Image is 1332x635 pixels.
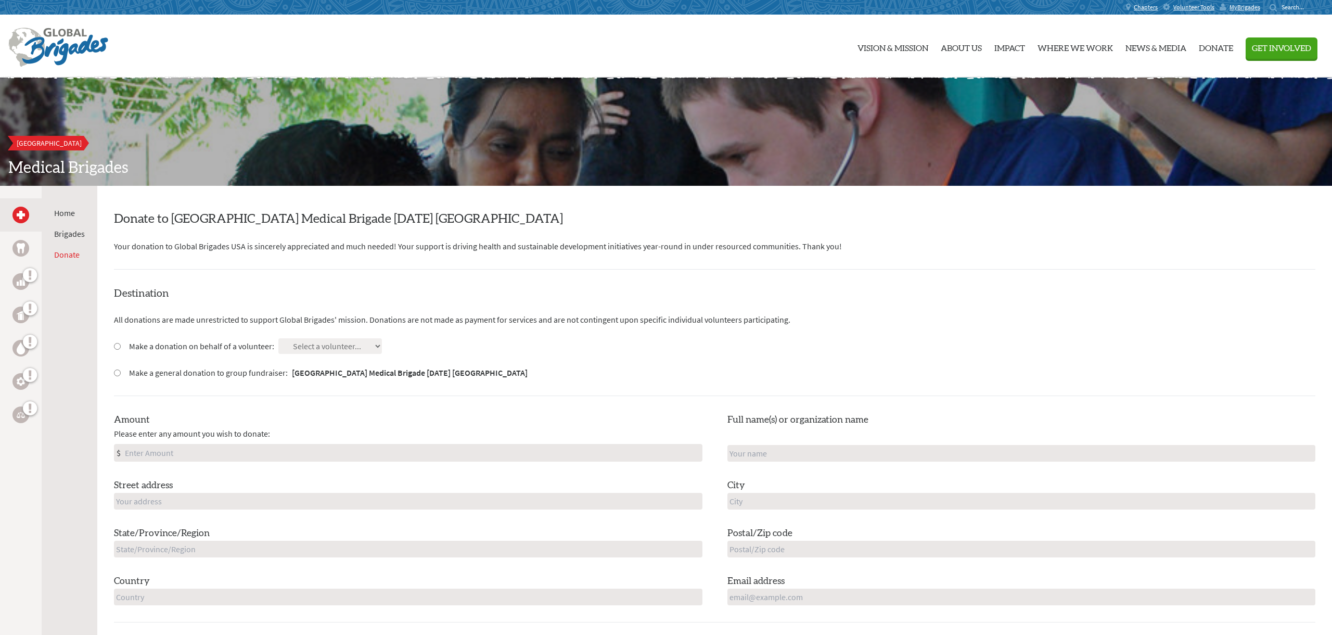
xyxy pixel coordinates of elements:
[17,342,25,354] img: Water
[17,243,25,253] img: Dental
[727,445,1316,462] input: Your name
[54,248,85,261] li: Donate
[12,407,29,423] a: Legal Empowerment
[17,412,25,418] img: Legal Empowerment
[54,227,85,240] li: Brigades
[129,340,274,352] label: Make a donation on behalf of a volunteer:
[123,444,702,461] input: Enter Amount
[114,589,702,605] input: Country
[1038,19,1113,73] a: Where We Work
[1229,3,1260,11] span: MyBrigades
[114,211,1315,227] h2: Donate to [GEOGRAPHIC_DATA] Medical Brigade [DATE] [GEOGRAPHIC_DATA]
[17,310,25,320] img: Public Health
[114,313,1315,326] p: All donations are made unrestricted to support Global Brigades' mission. Donations are not made a...
[941,19,982,73] a: About Us
[54,228,85,239] a: Brigades
[114,286,1315,301] h4: Destination
[292,367,528,378] strong: [GEOGRAPHIC_DATA] Medical Brigade [DATE] [GEOGRAPHIC_DATA]
[994,19,1025,73] a: Impact
[114,240,1315,252] p: Your donation to Global Brigades USA is sincerely appreciated and much needed! Your support is dr...
[727,526,792,541] label: Postal/Zip code
[12,240,29,257] a: Dental
[1246,37,1317,59] button: Get Involved
[8,159,1324,177] h2: Medical Brigades
[129,366,528,379] label: Make a general donation to group fundraiser:
[17,138,82,148] span: [GEOGRAPHIC_DATA]
[114,493,702,510] input: Your address
[727,574,785,589] label: Email address
[1173,3,1214,11] span: Volunteer Tools
[114,444,123,461] div: $
[54,207,85,219] li: Home
[114,541,702,557] input: State/Province/Region
[1199,19,1233,73] a: Donate
[17,277,25,286] img: Business
[727,413,868,427] label: Full name(s) or organization name
[114,427,270,440] span: Please enter any amount you wish to donate:
[17,211,25,219] img: Medical
[12,307,29,323] a: Public Health
[1282,3,1311,11] input: Search...
[12,373,29,390] a: Engineering
[727,589,1316,605] input: email@example.com
[857,19,928,73] a: Vision & Mission
[114,574,150,589] label: Country
[1125,19,1186,73] a: News & Media
[114,526,210,541] label: State/Province/Region
[12,273,29,290] a: Business
[8,28,108,67] img: Global Brigades Logo
[54,208,75,218] a: Home
[54,249,80,260] a: Donate
[12,207,29,223] a: Medical
[114,413,150,427] label: Amount
[114,478,173,493] label: Street address
[727,541,1316,557] input: Postal/Zip code
[1134,3,1158,11] span: Chapters
[727,478,745,493] label: City
[1252,44,1311,53] span: Get Involved
[8,136,90,150] a: [GEOGRAPHIC_DATA]
[727,493,1316,510] input: City
[17,377,25,386] img: Engineering
[12,340,29,357] a: Water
